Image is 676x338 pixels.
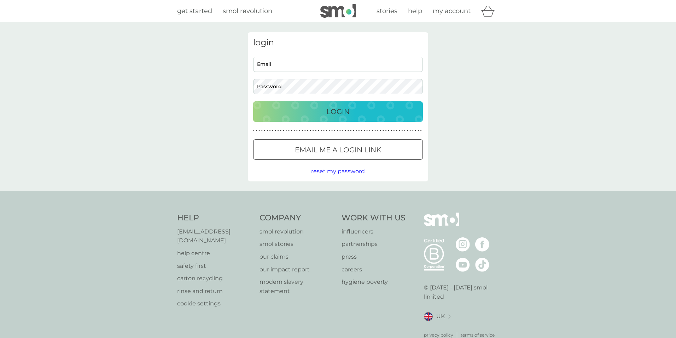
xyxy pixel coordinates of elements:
p: ● [269,129,271,133]
a: modern slavery statement [260,277,335,295]
span: my account [433,7,471,15]
p: ● [356,129,357,133]
div: basket [481,4,499,18]
p: ● [369,129,371,133]
p: ● [302,129,303,133]
span: stories [377,7,397,15]
p: ● [364,129,365,133]
a: cookie settings [177,299,252,308]
p: ● [404,129,406,133]
p: ● [253,129,255,133]
a: our impact report [260,265,335,274]
p: ● [353,129,354,133]
p: ● [334,129,336,133]
p: ● [331,129,333,133]
a: partnerships [342,240,406,249]
p: influencers [342,227,406,236]
p: ● [280,129,281,133]
p: ● [372,129,373,133]
img: visit the smol Tiktok page [475,258,489,272]
p: ● [391,129,392,133]
p: ● [396,129,397,133]
a: smol stories [260,240,335,249]
img: visit the smol Youtube page [456,258,470,272]
p: ● [272,129,273,133]
p: ● [323,129,325,133]
p: ● [291,129,292,133]
button: Email me a login link [253,139,423,160]
p: ● [278,129,279,133]
a: careers [342,265,406,274]
a: help [408,6,422,16]
a: rinse and return [177,287,252,296]
p: ● [415,129,416,133]
a: hygiene poverty [342,277,406,287]
p: ● [296,129,298,133]
p: ● [420,129,422,133]
p: ● [366,129,368,133]
p: ● [374,129,376,133]
p: ● [339,129,341,133]
p: smol revolution [260,227,335,236]
h4: Work With Us [342,213,406,224]
a: smol revolution [223,6,272,16]
a: help centre [177,249,252,258]
h4: Help [177,213,252,224]
img: select a new location [448,315,450,319]
p: ● [329,129,330,133]
img: smol [320,4,356,18]
p: ● [275,129,276,133]
p: press [342,252,406,261]
p: ● [310,129,311,133]
p: ● [286,129,287,133]
h3: login [253,38,423,48]
p: ● [326,129,327,133]
p: Email me a login link [295,144,381,156]
a: carton recycling [177,274,252,283]
a: get started [177,6,212,16]
a: [EMAIL_ADDRESS][DOMAIN_NAME] [177,227,252,245]
button: Login [253,101,423,122]
p: ● [412,129,414,133]
a: safety first [177,261,252,271]
p: ● [288,129,290,133]
span: get started [177,7,212,15]
p: ● [307,129,309,133]
p: Login [326,106,350,117]
button: reset my password [311,167,365,176]
span: UK [436,312,445,321]
p: ● [315,129,316,133]
span: smol revolution [223,7,272,15]
p: ● [361,129,362,133]
p: ● [407,129,408,133]
p: ● [304,129,306,133]
p: ● [267,129,268,133]
p: ● [258,129,260,133]
h4: Company [260,213,335,224]
p: ● [342,129,344,133]
span: help [408,7,422,15]
p: ● [401,129,403,133]
p: ● [385,129,387,133]
p: ● [377,129,379,133]
p: ● [388,129,389,133]
a: our claims [260,252,335,261]
p: ● [383,129,384,133]
span: reset my password [311,168,365,175]
p: ● [264,129,266,133]
p: ● [345,129,346,133]
p: ● [358,129,360,133]
p: ● [321,129,322,133]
